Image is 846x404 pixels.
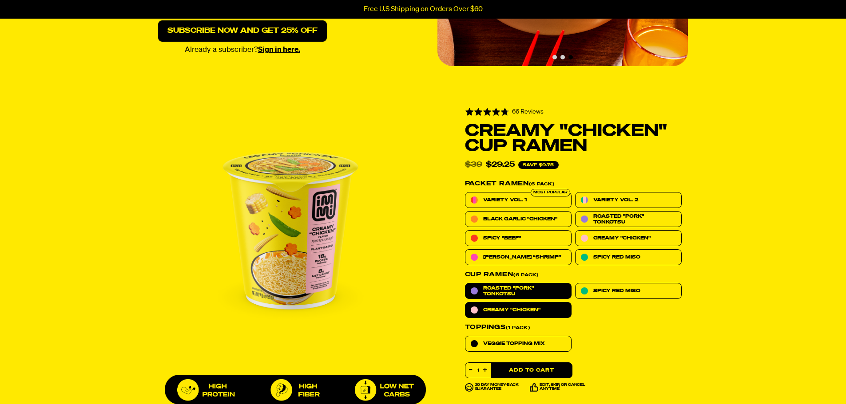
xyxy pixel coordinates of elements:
span: Spicy Red Miso [593,254,640,260]
span: Veggie Topping Mix [483,341,545,346]
label: (6 Pack) [465,271,682,278]
span: Roasted "Pork" Tonkotsu [593,213,676,225]
span: Roasted "Pork" Tonkotsu [483,285,566,297]
a: Sign in here. [258,46,300,54]
p: Already a subscriber? [158,46,327,54]
button: Add to Cart [491,362,572,378]
span: Black Garlic "Chicken" [483,216,557,222]
div: $29.25 [486,161,515,169]
span: Variety Vol. 2 [593,197,638,203]
o: Cup Ramen [465,271,513,278]
span: Save $9.75 [518,161,559,169]
label: (1 pack) [465,324,682,330]
del: $39 [465,161,482,169]
p: 30 day money-back guarantee [475,383,523,392]
div: Most Popular [531,189,570,196]
label: (6 Pack) [465,180,682,187]
span: Variety Vol. 1 [483,197,527,203]
p: Free U.S Shipping on Orders Over $60 [364,5,483,13]
span: 66 Reviews [512,109,544,115]
a: Subscribe now and get 25% off [158,20,327,42]
span: Creamy "Chicken" [483,307,540,313]
span: Spicy "Beef" [483,235,521,241]
o: Packet Ramen [465,180,529,187]
p: edit, skip, or cancel anytime [540,383,588,392]
input: quantity [465,363,491,378]
img: Creamy "Chicken" Cup Ramen [165,105,416,356]
span: Creamy "Chicken" [593,235,651,241]
span: Spicy Red Miso [593,288,640,294]
span: [PERSON_NAME] “Shrimp” [483,254,561,260]
div: Carousel pagination [552,55,573,59]
o: Toppings [465,324,506,330]
h1: Creamy "Chicken" Cup Ramen [465,124,682,154]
